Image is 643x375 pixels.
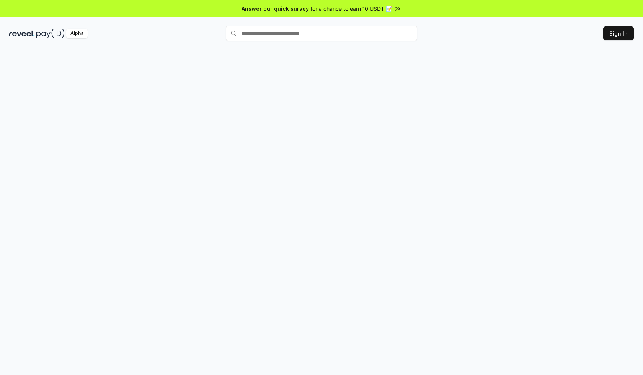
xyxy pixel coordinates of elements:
[310,5,392,13] span: for a chance to earn 10 USDT 📝
[242,5,309,13] span: Answer our quick survey
[9,29,35,38] img: reveel_dark
[66,29,88,38] div: Alpha
[603,26,634,40] button: Sign In
[36,29,65,38] img: pay_id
